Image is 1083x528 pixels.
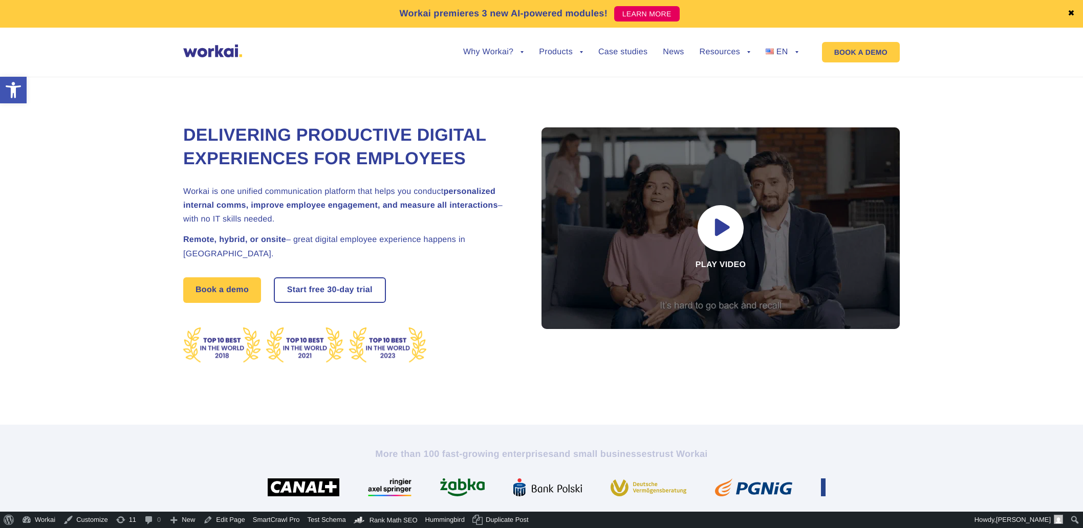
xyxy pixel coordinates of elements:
[541,127,900,329] div: Play video
[257,448,826,460] h2: More than 100 fast-growing enterprises trust Workai
[183,185,516,227] h2: Workai is one unified communication platform that helps you conduct – with no IT skills needed.
[996,516,1051,523] span: [PERSON_NAME]
[370,516,418,524] span: Rank Math SEO
[776,48,788,56] span: EN
[327,286,354,294] i: 30-day
[486,512,529,528] span: Duplicate Post
[663,48,684,56] a: News
[700,48,750,56] a: Resources
[18,512,59,528] a: Workai
[463,48,524,56] a: Why Workai?
[350,512,422,528] a: Rank Math Dashboard
[275,278,385,302] a: Start free30-daytrial
[199,512,249,528] a: Edit Page
[399,7,608,20] p: Workai premieres 3 new AI-powered modules!
[1068,10,1075,18] a: ✖
[183,277,261,303] a: Book a demo
[614,6,680,21] a: LEARN MORE
[183,235,286,244] strong: Remote, hybrid, or onsite
[157,512,161,528] span: 0
[183,124,516,171] h1: Delivering Productive Digital Experiences for Employees
[554,449,652,459] i: and small businesses
[59,512,112,528] a: Customize
[183,233,516,260] h2: – great digital employee experience happens in [GEOGRAPHIC_DATA].
[129,512,136,528] span: 11
[539,48,583,56] a: Products
[182,512,195,528] span: New
[422,512,469,528] a: Hummingbird
[971,512,1067,528] a: Howdy,
[822,42,900,62] a: BOOK A DEMO
[249,512,304,528] a: SmartCrawl Pro
[304,512,350,528] a: Test Schema
[598,48,647,56] a: Case studies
